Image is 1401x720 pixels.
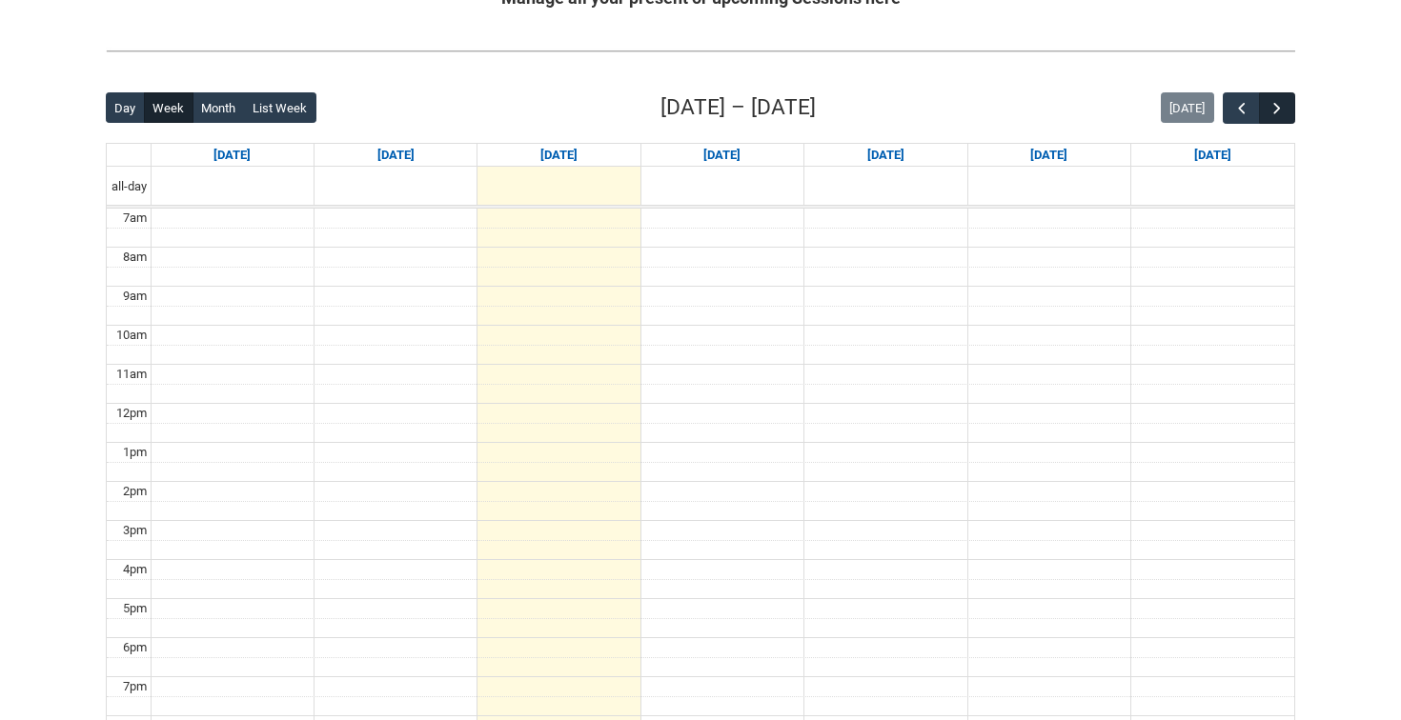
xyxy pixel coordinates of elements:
[119,638,151,657] div: 6pm
[112,326,151,345] div: 10am
[537,144,581,167] a: Go to September 9, 2025
[193,92,245,123] button: Month
[1223,92,1259,124] button: Previous Week
[112,365,151,384] div: 11am
[660,91,816,124] h2: [DATE] – [DATE]
[108,177,151,196] span: all-day
[700,144,744,167] a: Go to September 10, 2025
[112,404,151,423] div: 12pm
[144,92,193,123] button: Week
[119,482,151,501] div: 2pm
[119,599,151,618] div: 5pm
[1259,92,1295,124] button: Next Week
[119,443,151,462] div: 1pm
[119,521,151,540] div: 3pm
[1026,144,1071,167] a: Go to September 12, 2025
[119,677,151,696] div: 7pm
[374,144,418,167] a: Go to September 8, 2025
[863,144,908,167] a: Go to September 11, 2025
[119,209,151,228] div: 7am
[119,560,151,579] div: 4pm
[106,41,1295,61] img: REDU_GREY_LINE
[210,144,254,167] a: Go to September 7, 2025
[244,92,316,123] button: List Week
[1190,144,1235,167] a: Go to September 13, 2025
[106,92,145,123] button: Day
[1161,92,1214,123] button: [DATE]
[119,287,151,306] div: 9am
[119,248,151,267] div: 8am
